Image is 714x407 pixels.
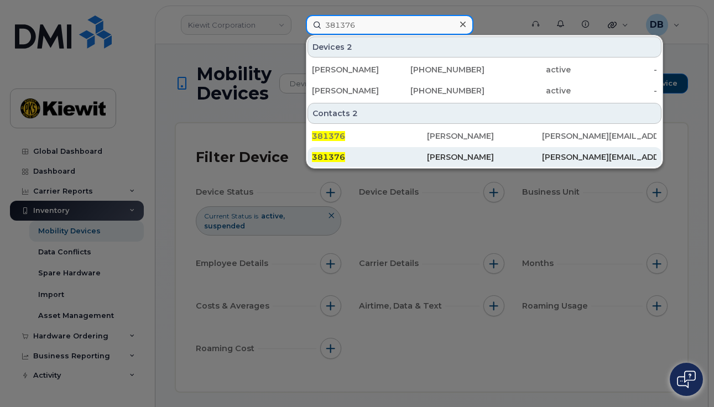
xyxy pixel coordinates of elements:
[571,64,657,75] div: -
[542,131,657,142] div: [PERSON_NAME][EMAIL_ADDRESS][PERSON_NAME][PERSON_NAME][DOMAIN_NAME]
[312,85,398,96] div: [PERSON_NAME]
[308,60,661,80] a: [PERSON_NAME][PHONE_NUMBER]active-
[571,85,657,96] div: -
[308,81,661,101] a: [PERSON_NAME][PHONE_NUMBER]active-
[312,152,345,162] span: 381376
[352,108,358,119] span: 2
[308,103,661,124] div: Contacts
[398,64,484,75] div: [PHONE_NUMBER]
[308,126,661,146] a: 381376[PERSON_NAME][PERSON_NAME][EMAIL_ADDRESS][PERSON_NAME][PERSON_NAME][DOMAIN_NAME]
[484,64,571,75] div: active
[347,41,352,53] span: 2
[308,36,661,58] div: Devices
[312,131,345,141] span: 381376
[398,85,484,96] div: [PHONE_NUMBER]
[308,147,661,167] a: 381376[PERSON_NAME][PERSON_NAME][EMAIL_ADDRESS][PERSON_NAME][PERSON_NAME][DOMAIN_NAME]
[427,152,542,163] div: [PERSON_NAME]
[542,152,657,163] div: [PERSON_NAME][EMAIL_ADDRESS][PERSON_NAME][PERSON_NAME][DOMAIN_NAME]
[677,371,696,388] img: Open chat
[427,131,542,142] div: [PERSON_NAME]
[312,64,398,75] div: [PERSON_NAME]
[484,85,571,96] div: active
